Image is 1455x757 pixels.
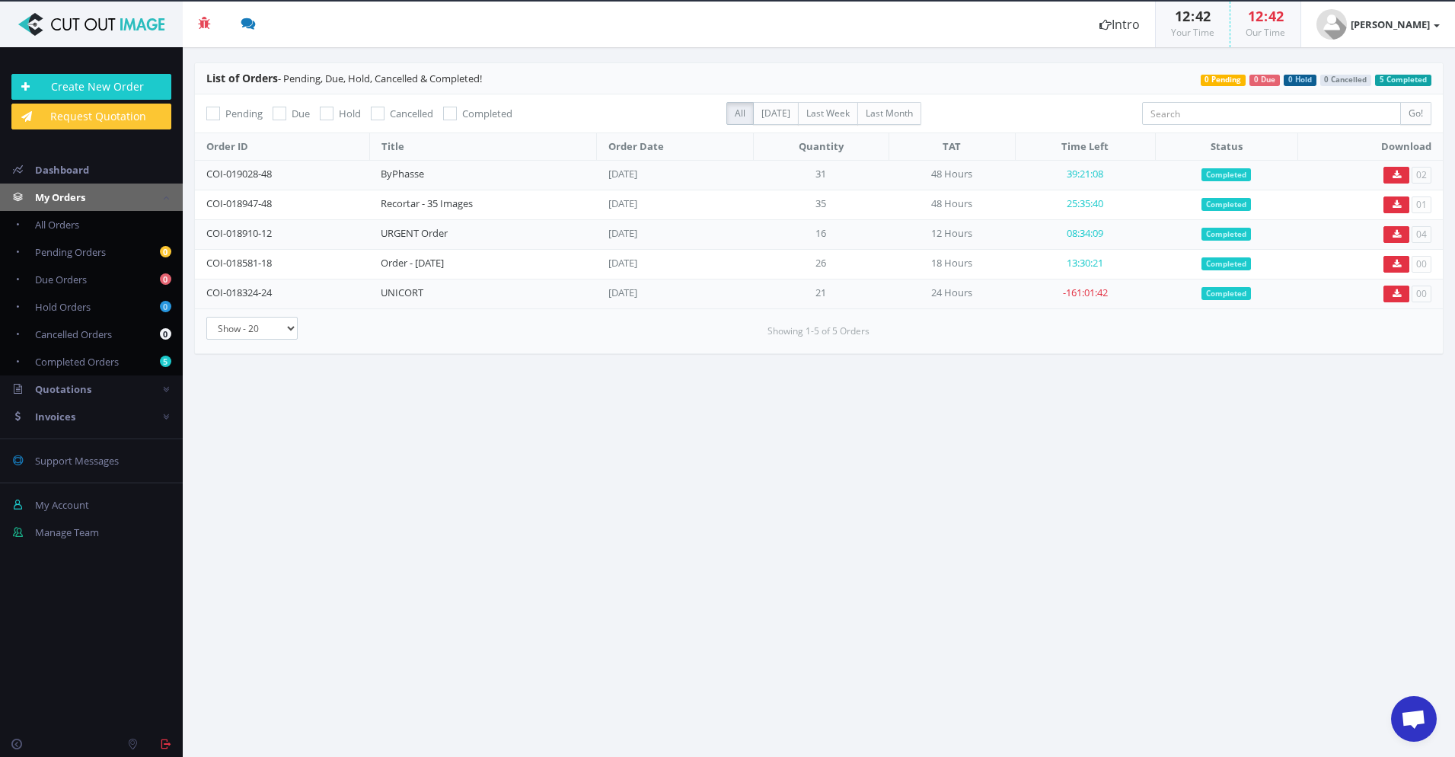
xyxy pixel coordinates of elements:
[1155,133,1297,161] th: Status
[597,133,754,161] th: Order Date
[35,300,91,314] span: Hold Orders
[1015,190,1155,219] td: 25:35:40
[160,273,171,285] b: 0
[160,301,171,312] b: 0
[1015,160,1155,190] td: 39:21:08
[206,167,272,180] a: COI-019028-48
[35,163,89,177] span: Dashboard
[35,273,87,286] span: Due Orders
[1320,75,1372,86] span: 0 Cancelled
[1301,2,1455,47] a: [PERSON_NAME]
[798,102,858,125] label: Last Week
[1268,7,1284,25] span: 42
[206,72,482,85] span: - Pending, Due, Hold, Cancelled & Completed!
[799,139,844,153] span: Quantity
[225,107,263,120] span: Pending
[11,74,171,100] a: Create New Order
[206,286,272,299] a: COI-018324-24
[753,160,889,190] td: 31
[160,246,171,257] b: 0
[1190,7,1195,25] span: :
[35,218,79,232] span: All Orders
[1171,26,1214,39] small: Your Time
[1284,75,1316,86] span: 0 Hold
[1015,219,1155,249] td: 08:34:09
[35,410,75,423] span: Invoices
[381,196,473,210] a: Recortar - 35 Images
[381,256,444,270] a: Order - [DATE]
[369,133,596,161] th: Title
[35,498,89,512] span: My Account
[160,328,171,340] b: 0
[35,327,112,341] span: Cancelled Orders
[1015,249,1155,279] td: 13:30:21
[1400,102,1431,125] input: Go!
[381,167,424,180] a: ByPhasse
[206,256,272,270] a: COI-018581-18
[597,190,754,219] td: [DATE]
[1175,7,1190,25] span: 12
[753,249,889,279] td: 26
[1246,26,1285,39] small: Our Time
[753,279,889,308] td: 21
[35,355,119,369] span: Completed Orders
[889,219,1015,249] td: 12 Hours
[381,286,423,299] a: UNICORT
[1249,75,1280,86] span: 0 Due
[767,324,869,338] small: Showing 1-5 of 5 Orders
[889,133,1015,161] th: TAT
[1201,198,1251,212] span: Completed
[1084,2,1155,47] a: Intro
[462,107,512,120] span: Completed
[597,219,754,249] td: [DATE]
[753,190,889,219] td: 35
[11,104,171,129] a: Request Quotation
[597,160,754,190] td: [DATE]
[889,190,1015,219] td: 48 Hours
[597,249,754,279] td: [DATE]
[726,102,754,125] label: All
[1201,287,1251,301] span: Completed
[195,133,369,161] th: Order ID
[1201,168,1251,182] span: Completed
[35,454,119,468] span: Support Messages
[1201,75,1246,86] span: 0 Pending
[1375,75,1431,86] span: 5 Completed
[1201,228,1251,241] span: Completed
[292,107,310,120] span: Due
[753,102,799,125] label: [DATE]
[1391,696,1437,742] div: Chat abierto
[1351,18,1430,31] strong: [PERSON_NAME]
[1195,7,1211,25] span: 42
[857,102,921,125] label: Last Month
[390,107,433,120] span: Cancelled
[11,13,171,36] img: Cut Out Image
[1316,9,1347,40] img: user_default.jpg
[1015,133,1155,161] th: Time Left
[35,382,91,396] span: Quotations
[1248,7,1263,25] span: 12
[206,226,272,240] a: COI-018910-12
[1015,279,1155,308] td: -161:01:42
[339,107,361,120] span: Hold
[35,525,99,539] span: Manage Team
[597,279,754,308] td: [DATE]
[1297,133,1443,161] th: Download
[1142,102,1401,125] input: Search
[206,71,278,85] span: List of Orders
[35,245,106,259] span: Pending Orders
[1201,257,1251,271] span: Completed
[206,196,272,210] a: COI-018947-48
[381,226,448,240] a: URGENT Order
[35,190,85,204] span: My Orders
[889,279,1015,308] td: 24 Hours
[889,249,1015,279] td: 18 Hours
[889,160,1015,190] td: 48 Hours
[753,219,889,249] td: 16
[1263,7,1268,25] span: :
[160,356,171,367] b: 5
